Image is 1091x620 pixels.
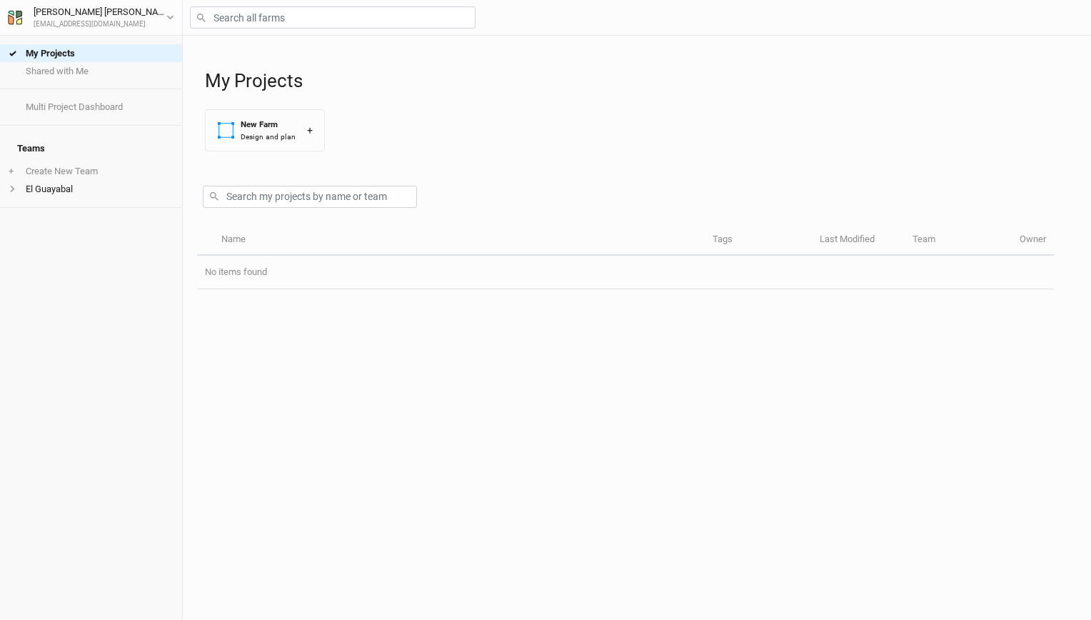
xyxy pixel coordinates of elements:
div: New Farm [241,119,296,131]
div: + [307,123,313,138]
th: Team [905,225,1012,256]
th: Tags [705,225,812,256]
button: New FarmDesign and plan+ [205,109,325,151]
h1: My Projects [205,70,1077,92]
th: Owner [1012,225,1054,256]
button: [PERSON_NAME] [PERSON_NAME][EMAIL_ADDRESS][DOMAIN_NAME] [7,4,175,30]
td: No items found [197,256,1054,289]
input: Search my projects by name or team [203,186,417,208]
span: + [9,166,14,177]
div: [PERSON_NAME] [PERSON_NAME] [34,5,166,19]
th: Name [213,225,704,256]
div: [EMAIL_ADDRESS][DOMAIN_NAME] [34,19,166,30]
th: Last Modified [812,225,905,256]
input: Search all farms [190,6,476,29]
h4: Teams [9,134,174,163]
div: Design and plan [241,131,296,142]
